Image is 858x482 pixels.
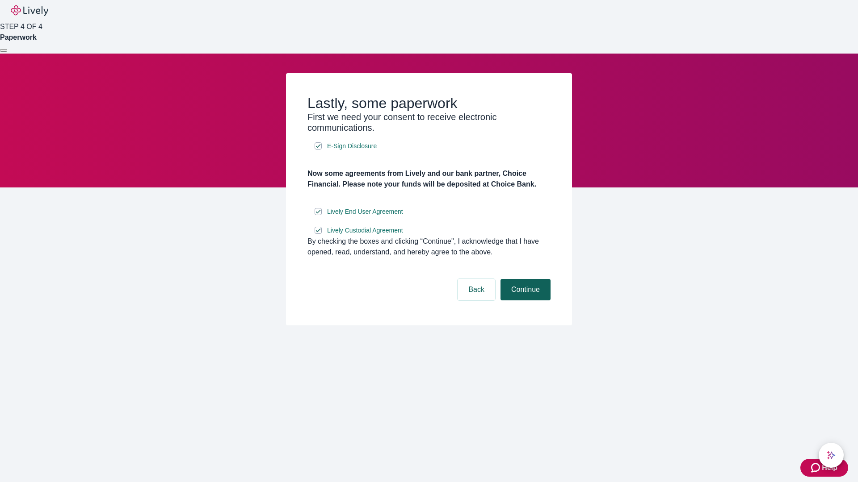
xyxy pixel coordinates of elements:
[800,459,848,477] button: Zendesk support iconHelp
[307,236,551,258] div: By checking the boxes and clicking “Continue", I acknowledge that I have opened, read, understand...
[819,443,844,468] button: chat
[327,226,403,235] span: Lively Custodial Agreement
[307,95,551,112] h2: Lastly, some paperwork
[811,462,822,473] svg: Zendesk support icon
[325,141,379,152] a: e-sign disclosure document
[325,206,405,217] a: e-sign disclosure document
[458,279,495,300] button: Back
[822,462,837,473] span: Help
[325,225,405,236] a: e-sign disclosure document
[307,168,551,190] h4: Now some agreements from Lively and our bank partner, Choice Financial. Please note your funds wi...
[307,112,551,133] h3: First we need your consent to receive electronic communications.
[500,279,551,300] button: Continue
[327,207,403,216] span: Lively End User Agreement
[327,141,377,151] span: E-Sign Disclosure
[11,5,48,16] img: Lively
[827,451,836,460] svg: Lively AI Assistant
